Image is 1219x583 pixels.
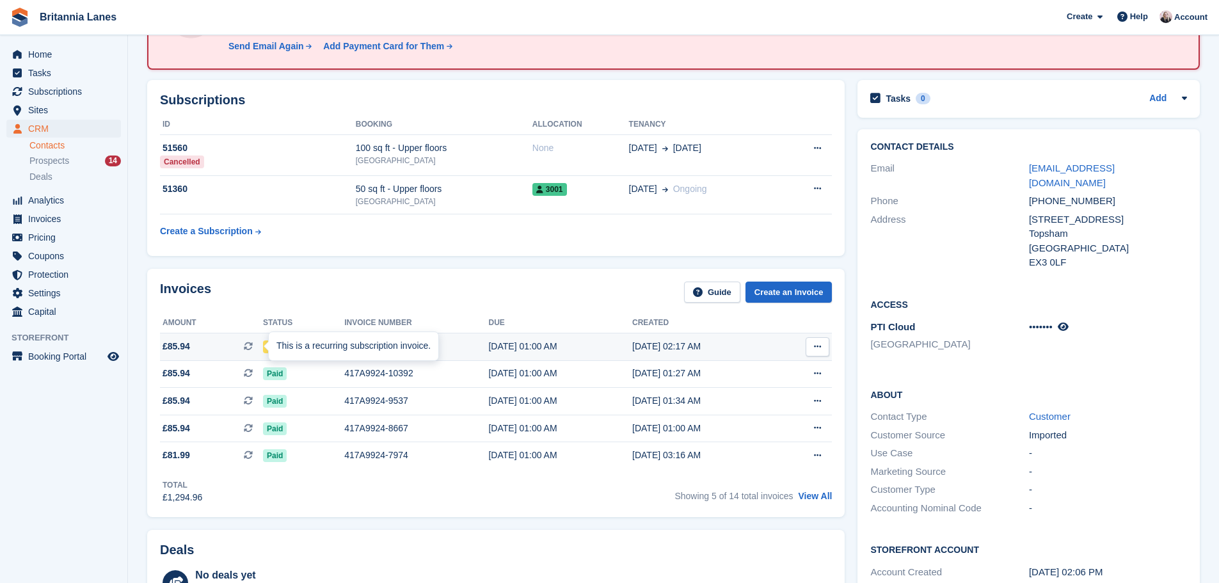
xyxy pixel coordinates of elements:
span: 3001 [532,183,567,196]
div: 417A9924-8667 [344,422,488,435]
div: - [1029,501,1187,516]
span: Storefront [12,331,127,344]
span: Tasks [28,64,105,82]
div: Customer Type [870,483,1028,497]
div: - [1029,483,1187,497]
span: Invoices [28,210,105,228]
div: Contact Type [870,410,1028,424]
a: menu [6,266,121,284]
div: - [1029,446,1187,461]
span: [DATE] [629,141,657,155]
div: 51560 [160,141,356,155]
a: menu [6,210,121,228]
span: [DATE] [673,141,701,155]
div: 417A9924-10392 [344,367,488,380]
a: menu [6,45,121,63]
div: [DATE] 01:00 AM [488,422,632,435]
h2: Subscriptions [160,93,832,108]
th: ID [160,115,356,135]
th: Tenancy [629,115,781,135]
a: Preview store [106,349,121,364]
div: [PHONE_NUMBER] [1029,194,1187,209]
div: [DATE] 01:00 AM [488,340,632,353]
div: £1,294.96 [163,491,202,504]
div: Total [163,479,202,491]
div: Address [870,212,1028,270]
div: [GEOGRAPHIC_DATA] [356,155,532,166]
div: 14 [105,156,121,166]
h2: Invoices [160,282,211,303]
a: Prospects 14 [29,154,121,168]
span: Sites [28,101,105,119]
div: 51360 [160,182,356,196]
span: £81.99 [163,449,190,462]
a: [EMAIL_ADDRESS][DOMAIN_NAME] [1029,163,1115,188]
span: Showing 5 of 14 total invoices [674,491,793,501]
th: Allocation [532,115,629,135]
div: [GEOGRAPHIC_DATA] [356,196,532,207]
a: View All [799,491,833,501]
span: Paid [263,422,287,435]
div: [DATE] 01:34 AM [632,394,776,408]
div: [DATE] 02:06 PM [1029,565,1187,580]
div: Cancelled [160,156,204,168]
div: Marketing Source [870,465,1028,479]
a: menu [6,303,121,321]
div: [DATE] 02:17 AM [632,340,776,353]
span: £85.94 [163,367,190,380]
div: [DATE] 03:16 AM [632,449,776,462]
div: 417A9924-9537 [344,394,488,408]
div: 50 sq ft - Upper floors [356,182,532,196]
a: Create a Subscription [160,220,261,243]
span: [DATE] [629,182,657,196]
a: menu [6,228,121,246]
a: Guide [684,282,740,303]
a: menu [6,247,121,265]
a: menu [6,64,121,82]
div: - [1029,465,1187,479]
span: Analytics [28,191,105,209]
img: stora-icon-8386f47178a22dfd0bd8f6a31ec36ba5ce8667c1dd55bd0f319d3a0aa187defe.svg [10,8,29,27]
th: Booking [356,115,532,135]
span: Paid [263,395,287,408]
a: Deals [29,170,121,184]
div: Imported [1029,428,1187,443]
a: menu [6,284,121,302]
a: menu [6,83,121,100]
img: Alexandra Lane [1159,10,1172,23]
a: Add [1149,92,1167,106]
span: Create [1067,10,1092,23]
span: CRM [28,120,105,138]
span: Protection [28,266,105,284]
span: £85.94 [163,394,190,408]
div: [STREET_ADDRESS] [1029,212,1187,227]
th: Amount [160,313,263,333]
a: Contacts [29,140,121,152]
a: Add Payment Card for Them [318,40,454,53]
div: 100 sq ft - Upper floors [356,141,532,155]
span: Settings [28,284,105,302]
div: 417A9924-7974 [344,449,488,462]
div: [DATE] 01:00 AM [488,449,632,462]
div: No deals yet [195,568,463,583]
span: ••••••• [1029,321,1053,332]
div: Phone [870,194,1028,209]
h2: Deals [160,543,194,557]
span: Booking Portal [28,347,105,365]
div: 0 [916,93,930,104]
span: Account [1174,11,1207,24]
div: Create a Subscription [160,225,253,238]
span: Help [1130,10,1148,23]
span: Paid [263,449,287,462]
span: Home [28,45,105,63]
span: Subscriptions [28,83,105,100]
a: Create an Invoice [745,282,833,303]
h2: About [870,388,1187,401]
a: menu [6,120,121,138]
div: [DATE] 01:00 AM [488,394,632,408]
div: [DATE] 01:27 AM [632,367,776,380]
div: Add Payment Card for Them [323,40,444,53]
div: Customer Source [870,428,1028,443]
span: Pricing [28,228,105,246]
span: Paid [263,367,287,380]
